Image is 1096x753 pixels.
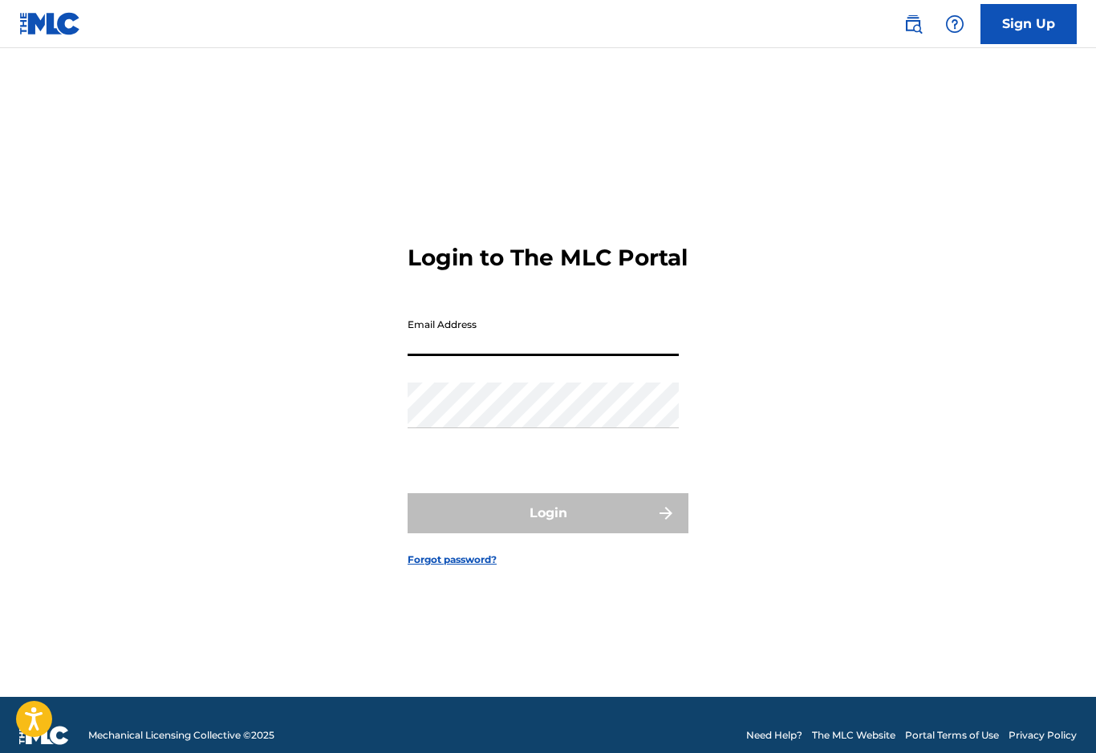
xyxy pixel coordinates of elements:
[408,553,497,567] a: Forgot password?
[19,12,81,35] img: MLC Logo
[945,14,964,34] img: help
[897,8,929,40] a: Public Search
[88,728,274,743] span: Mechanical Licensing Collective © 2025
[408,244,688,272] h3: Login to The MLC Portal
[1009,728,1077,743] a: Privacy Policy
[903,14,923,34] img: search
[746,728,802,743] a: Need Help?
[812,728,895,743] a: The MLC Website
[1016,676,1096,753] iframe: Chat Widget
[980,4,1077,44] a: Sign Up
[19,726,69,745] img: logo
[939,8,971,40] div: Help
[905,728,999,743] a: Portal Terms of Use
